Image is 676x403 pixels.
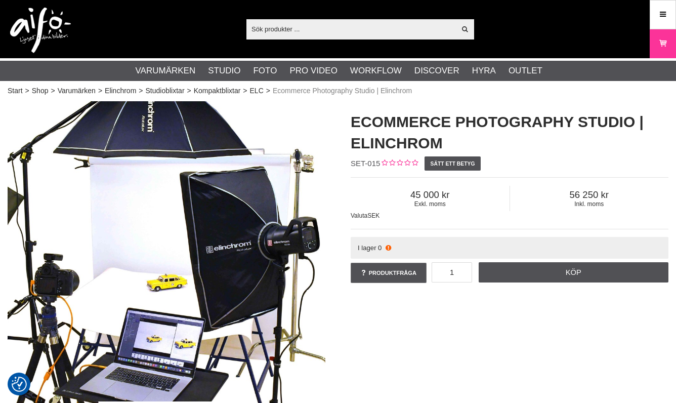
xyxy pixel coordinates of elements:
[253,64,277,77] a: Foto
[351,263,427,283] a: Produktfråga
[510,200,669,208] span: Inkl. moms
[479,262,669,283] a: Köp
[351,189,510,200] span: 45 000
[208,64,240,77] a: Studio
[351,111,668,154] h1: Ecommerce Photography Studio | Elinchrom
[425,156,481,171] a: Sätt ett betyg
[380,158,418,169] div: Kundbetyg: 0
[187,86,191,96] span: >
[246,21,455,36] input: Sök produkter ...
[243,86,247,96] span: >
[136,64,196,77] a: Varumärken
[58,86,96,96] a: Varumärken
[472,64,496,77] a: Hyra
[384,244,392,252] i: Beställd
[98,86,102,96] span: >
[358,244,376,252] span: I lager
[146,86,185,96] a: Studioblixtar
[8,86,23,96] a: Start
[32,86,49,96] a: Shop
[367,212,379,219] span: SEK
[105,86,136,96] a: Elinchrom
[25,86,29,96] span: >
[139,86,143,96] span: >
[12,375,27,393] button: Samtyckesinställningar
[266,86,270,96] span: >
[289,64,337,77] a: Pro Video
[273,86,412,96] span: Ecommerce Photography Studio | Elinchrom
[350,64,402,77] a: Workflow
[510,189,669,200] span: 56 250
[509,64,542,77] a: Outlet
[250,86,264,96] a: ELC
[414,64,459,77] a: Discover
[51,86,55,96] span: >
[351,159,380,168] span: SET-015
[351,212,367,219] span: Valuta
[10,8,71,53] img: logo.png
[12,377,27,392] img: Revisit consent button
[194,86,241,96] a: Kompaktblixtar
[378,244,382,252] span: 0
[351,200,510,208] span: Exkl. moms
